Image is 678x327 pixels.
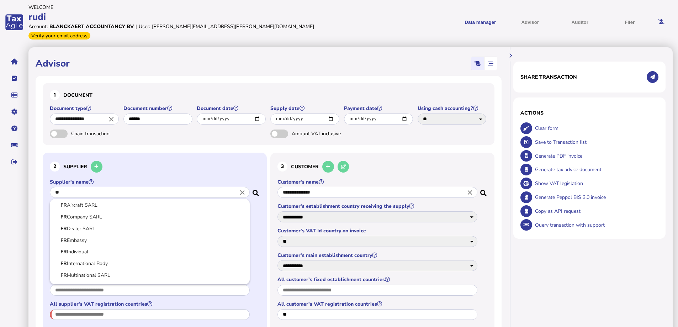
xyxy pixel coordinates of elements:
[60,225,67,232] b: FR
[55,271,244,280] a: Multinational SARL
[60,284,67,290] b: FR
[55,236,244,245] a: Embassy
[60,260,67,267] b: FR
[238,189,246,196] i: Close
[55,247,244,256] a: Individual
[55,283,244,291] a: Trading SARL
[60,202,67,209] b: FR
[60,272,67,279] b: FR
[55,224,244,233] a: Dealer SARL
[55,212,244,221] a: Company SARL
[55,259,244,268] a: International Body
[55,201,244,210] a: Aircraft SARL
[60,213,67,220] b: FR
[60,237,67,244] b: FR
[60,248,67,255] b: FR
